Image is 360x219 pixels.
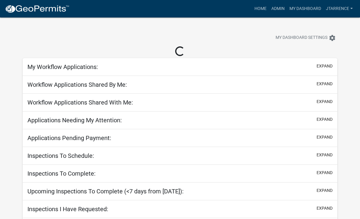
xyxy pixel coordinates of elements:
h5: Upcoming Inspections To Complete (<7 days from [DATE]): [27,188,184,195]
a: jtarrence [324,3,355,14]
i: settings [329,34,336,42]
button: expand [317,152,333,158]
button: expand [317,170,333,176]
a: My Dashboard [287,3,324,14]
button: expand [317,116,333,123]
span: My Dashboard Settings [276,34,327,42]
button: expand [317,81,333,87]
button: expand [317,63,333,69]
button: expand [317,187,333,194]
a: Home [252,3,269,14]
h5: Applications Needing My Attention: [27,117,122,124]
h5: Workflow Applications Shared With Me: [27,99,133,106]
button: expand [317,134,333,140]
h5: Workflow Applications Shared By Me: [27,81,127,88]
h5: Applications Pending Payment: [27,134,111,142]
h5: Inspections To Complete: [27,170,96,177]
a: Admin [269,3,287,14]
h5: My Workflow Applications: [27,63,98,70]
button: My Dashboard Settingssettings [271,32,341,44]
h5: Inspections To Schedule: [27,152,94,159]
button: expand [317,99,333,105]
h5: Inspections I Have Requested: [27,205,108,213]
button: expand [317,205,333,211]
